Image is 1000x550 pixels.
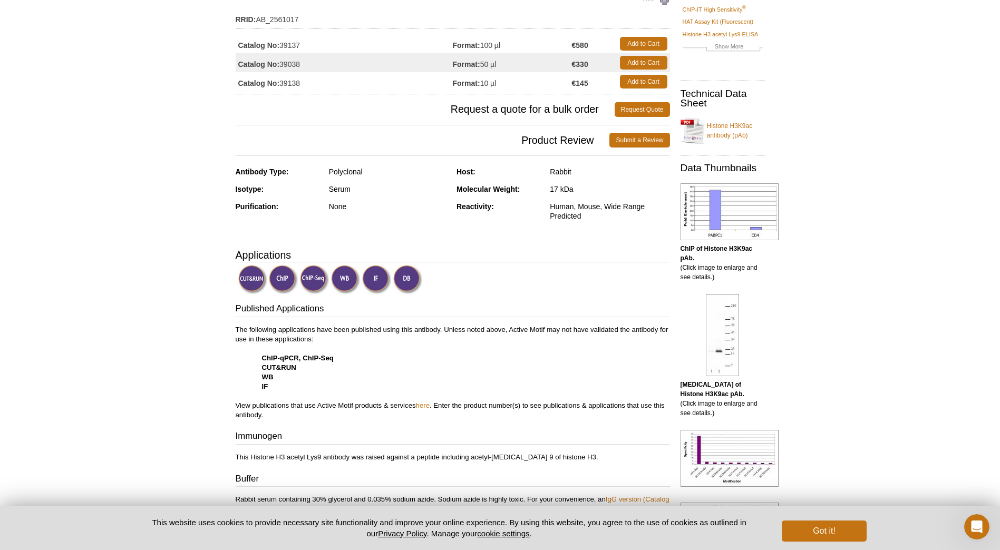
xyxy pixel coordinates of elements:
strong: €580 [572,41,588,50]
strong: RRID: [236,15,256,24]
td: 10 µl [453,72,572,91]
p: (Click image to enlarge and see details.) [681,380,765,418]
strong: €145 [572,78,588,88]
strong: CUT&RUN [262,364,296,371]
td: 39137 [236,34,453,53]
a: here [416,401,430,409]
strong: Isotype: [236,185,264,193]
strong: IF [262,382,268,390]
img: Dot Blot Validated [393,265,422,294]
div: Rabbit [550,167,669,176]
strong: Reactivity: [457,202,494,211]
sup: ® [742,5,746,10]
a: Histone H3 acetyl Lys9 ELISA [683,30,759,39]
img: Immunofluorescence Validated [362,265,391,294]
button: cookie settings [477,529,529,538]
img: Histone H3K9ac antibody (pAb) tested by Western blot. [706,294,739,376]
td: AB_2561017 [236,8,670,25]
strong: Catalog No: [238,60,280,69]
p: (Click image to enlarge and see details.) [681,244,765,282]
strong: Antibody Type: [236,168,289,176]
strong: Molecular Weight: [457,185,520,193]
b: [MEDICAL_DATA] of Histone H3K9ac pAb. [681,381,744,398]
div: 17 kDa [550,184,669,194]
img: Histone H3K9ac antibody (pAb) tested by dot blot analysis. [681,503,779,535]
a: Submit a Review [609,133,669,148]
a: Request Quote [615,102,670,117]
span: Product Review [236,133,610,148]
div: None [329,202,449,211]
strong: Catalog No: [238,78,280,88]
a: HAT Assay Kit (Fluorescent) [683,17,754,26]
h2: Technical Data Sheet [681,89,765,108]
div: Polyclonal [329,167,449,176]
h3: Immunogen [236,430,670,445]
img: ChIP Validated [269,265,298,294]
p: Rabbit serum containing 30% glycerol and 0.035% sodium azide. Sodium azide is highly toxic. For y... [236,495,670,514]
strong: Catalog No: [238,41,280,50]
iframe: Intercom live chat [964,514,989,539]
strong: Host: [457,168,475,176]
td: 50 µl [453,53,572,72]
h3: Buffer [236,473,670,487]
a: Add to Cart [620,56,667,70]
a: Privacy Policy [378,529,426,538]
strong: Format: [453,41,480,50]
span: Request a quote for a bulk order [236,102,615,117]
p: This website uses cookies to provide necessary site functionality and improve your online experie... [134,517,765,539]
a: ChIP-IT High Sensitivity® [683,5,746,14]
strong: WB [262,373,274,381]
strong: Purification: [236,202,279,211]
h2: Data Thumbnails [681,163,765,173]
td: 100 µl [453,34,572,53]
a: Histone H3K9ac antibody (pAb) [681,115,765,146]
div: Human, Mouse, Wide Range Predicted [550,202,669,221]
a: Show More [683,42,763,54]
p: The following applications have been published using this antibody. Unless noted above, Active Mo... [236,325,670,420]
strong: €330 [572,60,588,69]
img: Histone H3 acetyl Lys9 (pAb) antibody specificity tested by peptide array analysis. [681,430,779,487]
p: This Histone H3 acetyl Lys9 antibody was raised against a peptide including acetyl-[MEDICAL_DATA]... [236,453,670,462]
strong: Format: [453,78,480,88]
img: ChIP-Seq Validated [300,265,329,294]
img: Histone H3K9ac antibody (pAb) tested by ChIP. [681,183,779,240]
td: 39138 [236,72,453,91]
img: CUT&RUN Validated [238,265,267,294]
img: Western Blot Validated [331,265,360,294]
strong: Format: [453,60,480,69]
a: Add to Cart [620,37,667,51]
button: Got it! [782,520,866,542]
h3: Applications [236,247,670,263]
a: Add to Cart [620,75,667,89]
b: ChIP of Histone H3K9ac pAb. [681,245,752,262]
h3: Published Applications [236,302,670,317]
strong: ChIP-qPCR, ChIP-Seq [262,354,334,362]
td: 39038 [236,53,453,72]
div: Serum [329,184,449,194]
